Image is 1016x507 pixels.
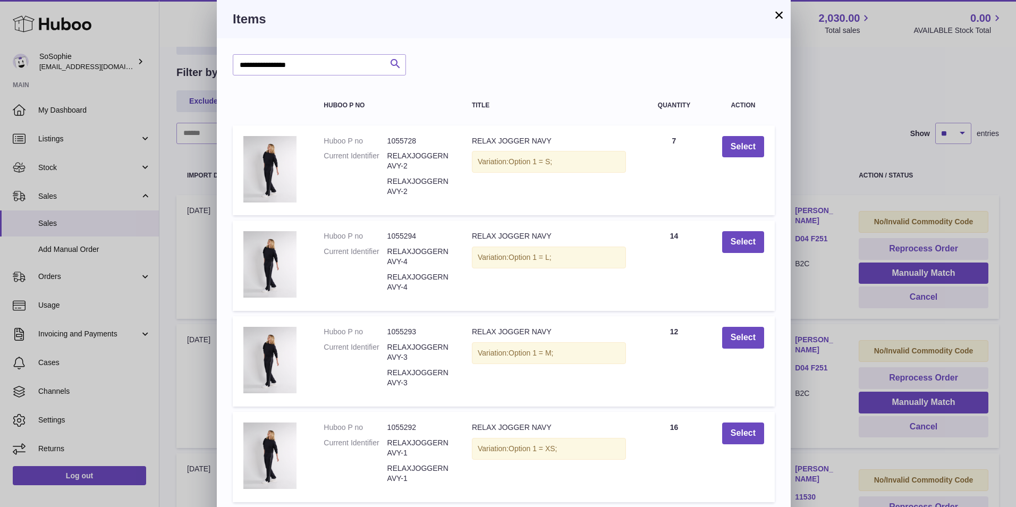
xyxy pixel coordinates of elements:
dt: Huboo P no [324,231,387,241]
img: RELAX JOGGER NAVY [243,231,297,298]
h3: Items [233,11,775,28]
dt: Current Identifier [324,151,387,171]
div: Variation: [472,438,626,460]
td: 14 [637,221,712,311]
td: 12 [637,316,712,407]
span: Option 1 = S; [509,157,552,166]
dd: RELAXJOGGERNAVY-3 [387,342,451,362]
div: Variation: [472,151,626,173]
dd: RELAXJOGGERNAVY-3 [387,368,451,388]
div: RELAX JOGGER NAVY [472,422,626,433]
dd: 1055292 [387,422,451,433]
td: 7 [637,125,712,216]
div: RELAX JOGGER NAVY [472,327,626,337]
dt: Current Identifier [324,342,387,362]
dd: RELAXJOGGERNAVY-2 [387,151,451,171]
span: Option 1 = XS; [509,444,557,453]
div: RELAX JOGGER NAVY [472,136,626,146]
dd: RELAXJOGGERNAVY-4 [387,272,451,292]
button: Select [722,422,764,444]
dd: 1055294 [387,231,451,241]
dd: 1055728 [387,136,451,146]
span: Option 1 = L; [509,253,552,261]
td: 16 [637,412,712,502]
button: Select [722,231,764,253]
div: Variation: [472,247,626,268]
button: Select [722,327,764,349]
dt: Current Identifier [324,438,387,458]
dt: Current Identifier [324,247,387,267]
th: Huboo P no [313,91,461,120]
th: Quantity [637,91,712,120]
div: Variation: [472,342,626,364]
th: Action [712,91,775,120]
dt: Huboo P no [324,136,387,146]
dt: Huboo P no [324,327,387,337]
th: Title [461,91,637,120]
dt: Huboo P no [324,422,387,433]
dd: RELAXJOGGERNAVY-1 [387,463,451,484]
img: RELAX JOGGER NAVY [243,422,297,489]
dd: RELAXJOGGERNAVY-4 [387,247,451,267]
span: Option 1 = M; [509,349,553,357]
dd: RELAXJOGGERNAVY-2 [387,176,451,197]
dd: 1055293 [387,327,451,337]
img: RELAX JOGGER NAVY [243,327,297,393]
button: × [773,9,785,21]
button: Select [722,136,764,158]
img: RELAX JOGGER NAVY [243,136,297,202]
dd: RELAXJOGGERNAVY-1 [387,438,451,458]
div: RELAX JOGGER NAVY [472,231,626,241]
